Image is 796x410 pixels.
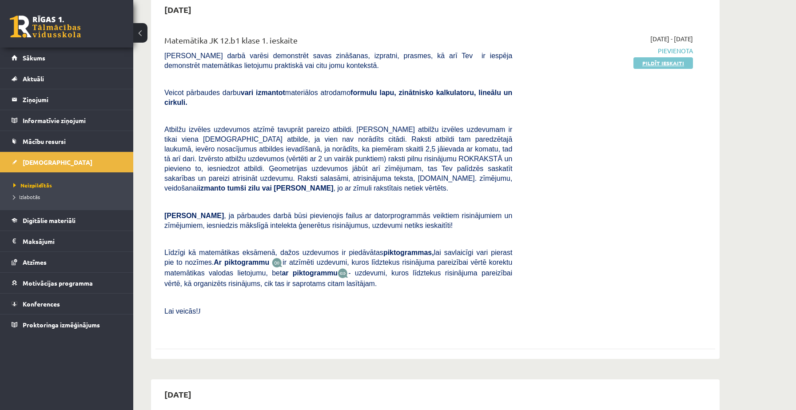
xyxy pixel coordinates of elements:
a: Sākums [12,48,122,68]
span: Mācību resursi [23,137,66,145]
span: [PERSON_NAME] [164,212,224,219]
span: , ja pārbaudes darbā būsi pievienojis failus ar datorprogrammās veiktiem risinājumiem un zīmējumi... [164,212,512,229]
b: tumši zilu vai [PERSON_NAME] [227,184,333,192]
a: Pildīt ieskaiti [633,57,693,69]
span: J [198,307,201,315]
a: Maksājumi [12,231,122,251]
span: Izlabotās [13,193,40,200]
a: Motivācijas programma [12,273,122,293]
a: [DEMOGRAPHIC_DATA] [12,152,122,172]
a: Atzīmes [12,252,122,272]
span: Pievienota [525,46,693,56]
a: Digitālie materiāli [12,210,122,231]
legend: Maksājumi [23,231,122,251]
span: Konferences [23,300,60,308]
a: Mācību resursi [12,131,122,151]
a: Konferences [12,294,122,314]
a: Informatīvie ziņojumi [12,110,122,131]
b: ar piktogrammu [282,269,338,277]
b: Ar piktogrammu [214,259,269,266]
img: JfuEzvunn4EvwAAAAASUVORK5CYII= [272,258,283,268]
span: [DEMOGRAPHIC_DATA] [23,158,92,166]
a: Izlabotās [13,193,124,201]
h2: [DATE] [155,384,200,405]
div: Matemātika JK 12.b1 klase 1. ieskaite [164,34,512,51]
span: Proktoringa izmēģinājums [23,321,100,329]
span: Atzīmes [23,258,47,266]
b: formulu lapu, zinātnisko kalkulatoru, lineālu un cirkuli. [164,89,512,106]
span: Līdzīgi kā matemātikas eksāmenā, dažos uzdevumos ir piedāvātas lai savlaicīgi vari pierast pie to... [164,249,512,266]
b: vari izmantot [241,89,285,96]
span: [DATE] - [DATE] [650,34,693,44]
legend: Ziņojumi [23,89,122,110]
b: izmanto [199,184,225,192]
b: piktogrammas, [383,249,434,256]
span: Neizpildītās [13,182,52,189]
span: Digitālie materiāli [23,216,76,224]
legend: Informatīvie ziņojumi [23,110,122,131]
span: Sākums [23,54,45,62]
span: [PERSON_NAME] darbā varēsi demonstrēt savas zināšanas, izpratni, prasmes, kā arī Tev ir iespēja d... [164,52,512,69]
span: ir atzīmēti uzdevumi, kuros līdztekus risinājuma pareizībai vērtē korektu matemātikas valodas lie... [164,259,512,277]
span: Motivācijas programma [23,279,93,287]
img: wKvN42sLe3LLwAAAABJRU5ErkJggg== [338,268,348,279]
span: Aktuāli [23,75,44,83]
span: Atbilžu izvēles uzdevumos atzīmē tavuprāt pareizo atbildi. [PERSON_NAME] atbilžu izvēles uzdevuma... [164,126,512,192]
a: Rīgas 1. Tālmācības vidusskola [10,16,81,38]
a: Ziņojumi [12,89,122,110]
a: Neizpildītās [13,181,124,189]
a: Proktoringa izmēģinājums [12,314,122,335]
span: Veicot pārbaudes darbu materiālos atrodamo [164,89,512,106]
span: Lai veicās! [164,307,198,315]
a: Aktuāli [12,68,122,89]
